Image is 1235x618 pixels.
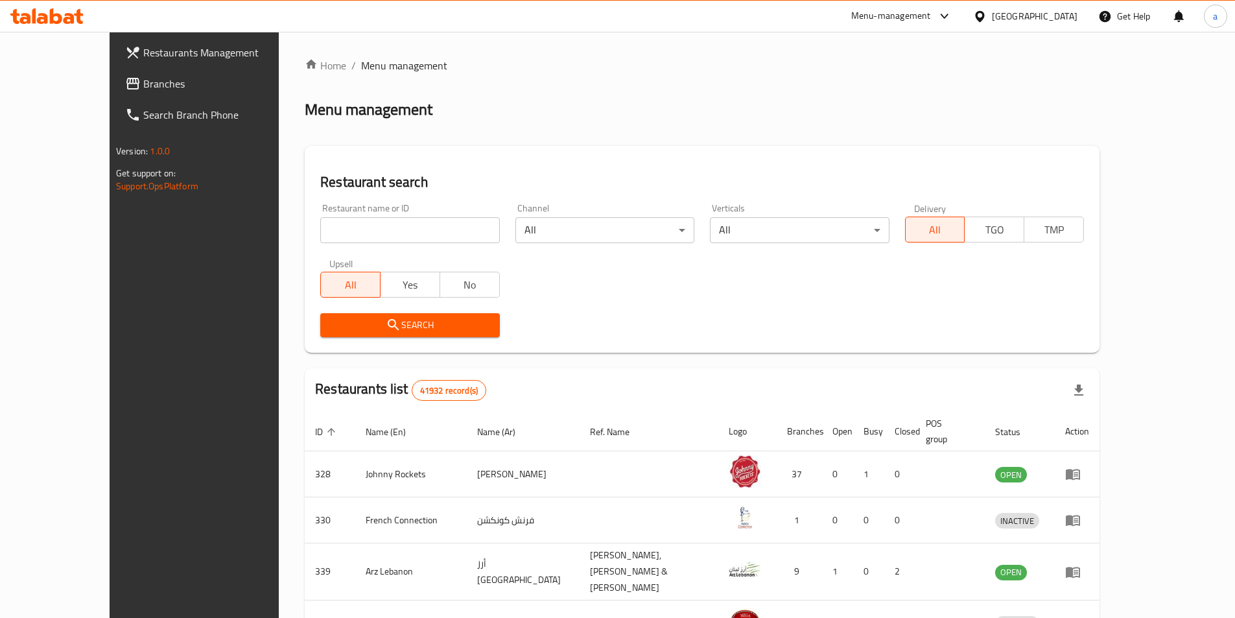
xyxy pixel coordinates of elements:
div: All [710,217,889,243]
th: Action [1055,412,1100,451]
span: TGO [970,220,1019,239]
div: Menu [1065,564,1089,580]
h2: Restaurants list [315,379,486,401]
td: 339 [305,543,355,600]
a: Restaurants Management [115,37,316,68]
span: Version: [116,143,148,160]
td: 0 [822,497,853,543]
span: POS group [926,416,969,447]
th: Closed [884,412,915,451]
a: Home [305,58,346,73]
span: Name (Ar) [477,424,532,440]
button: All [905,217,965,243]
td: [PERSON_NAME],[PERSON_NAME] & [PERSON_NAME] [580,543,719,600]
span: 41932 record(s) [412,385,486,397]
td: 0 [853,543,884,600]
td: 1 [822,543,853,600]
td: 37 [777,451,822,497]
div: Menu [1065,512,1089,528]
h2: Restaurant search [320,172,1084,192]
div: All [515,217,694,243]
a: Search Branch Phone [115,99,316,130]
span: OPEN [995,468,1027,482]
img: Arz Lebanon [729,553,761,586]
span: All [911,220,960,239]
button: Search [320,313,499,337]
span: Status [995,424,1037,440]
span: Branches [143,76,305,91]
th: Open [822,412,853,451]
td: 0 [884,451,915,497]
label: Delivery [914,204,947,213]
div: Menu-management [851,8,931,24]
span: Get support on: [116,165,176,182]
a: Support.OpsPlatform [116,178,198,195]
td: 9 [777,543,822,600]
span: Ref. Name [590,424,646,440]
td: Johnny Rockets [355,451,467,497]
span: Search [331,317,489,333]
span: No [445,276,495,294]
button: TMP [1024,217,1084,243]
th: Branches [777,412,822,451]
td: أرز [GEOGRAPHIC_DATA] [467,543,580,600]
button: Yes [380,272,440,298]
td: 1 [853,451,884,497]
span: a [1213,9,1217,23]
span: Restaurants Management [143,45,305,60]
span: INACTIVE [995,514,1039,529]
span: 1.0.0 [150,143,170,160]
div: Total records count [412,380,486,401]
span: Name (En) [366,424,423,440]
span: ID [315,424,340,440]
input: Search for restaurant name or ID.. [320,217,499,243]
td: 0 [853,497,884,543]
span: Search Branch Phone [143,107,305,123]
td: 330 [305,497,355,543]
td: Arz Lebanon [355,543,467,600]
h2: Menu management [305,99,432,120]
div: Export file [1063,375,1094,406]
span: All [326,276,375,294]
a: Branches [115,68,316,99]
span: Menu management [361,58,447,73]
span: TMP [1029,220,1079,239]
img: Johnny Rockets [729,455,761,488]
button: No [440,272,500,298]
th: Busy [853,412,884,451]
button: All [320,272,381,298]
img: French Connection [729,501,761,534]
td: [PERSON_NAME] [467,451,580,497]
td: 2 [884,543,915,600]
th: Logo [718,412,777,451]
li: / [351,58,356,73]
nav: breadcrumb [305,58,1100,73]
button: TGO [964,217,1024,243]
span: OPEN [995,565,1027,580]
td: 1 [777,497,822,543]
span: Yes [386,276,435,294]
div: Menu [1065,466,1089,482]
td: 328 [305,451,355,497]
div: [GEOGRAPHIC_DATA] [992,9,1077,23]
label: Upsell [329,259,353,268]
td: 0 [822,451,853,497]
td: French Connection [355,497,467,543]
td: 0 [884,497,915,543]
td: فرنش كونكشن [467,497,580,543]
